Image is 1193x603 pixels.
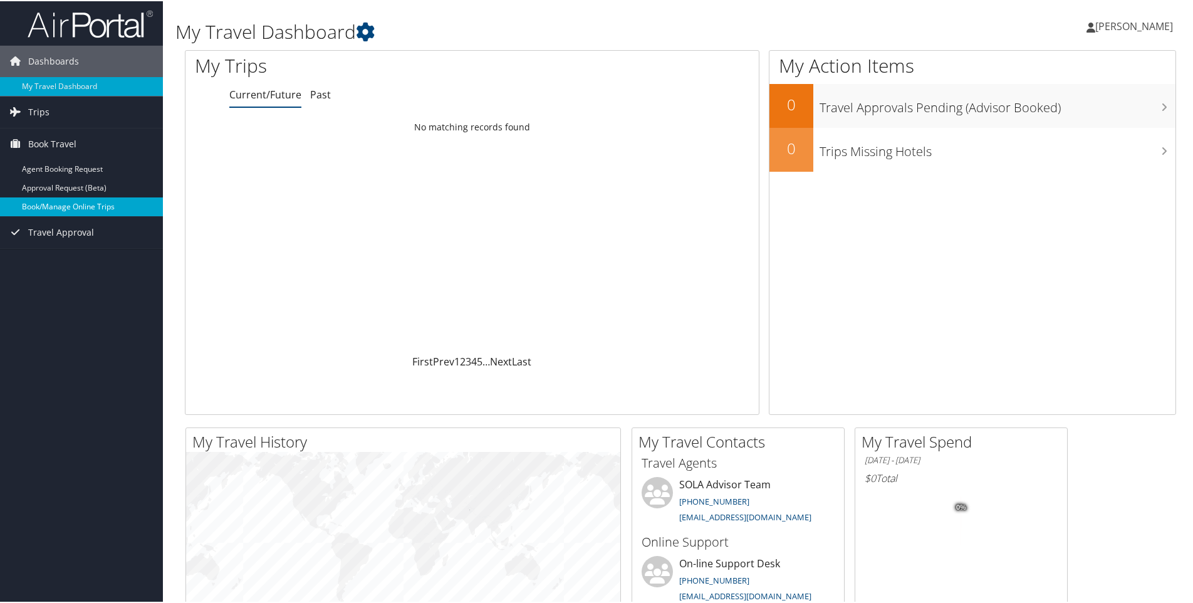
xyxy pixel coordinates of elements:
h6: [DATE] - [DATE] [865,453,1058,465]
h3: Travel Agents [642,453,835,471]
tspan: 0% [956,503,966,510]
a: [PHONE_NUMBER] [679,574,749,585]
h1: My Action Items [769,51,1175,78]
span: [PERSON_NAME] [1095,18,1173,32]
a: 0Travel Approvals Pending (Advisor Booked) [769,83,1175,127]
a: [PERSON_NAME] [1086,6,1185,44]
h3: Travel Approvals Pending (Advisor Booked) [820,92,1175,115]
span: Trips [28,95,49,127]
a: 2 [460,354,466,367]
h2: My Travel Contacts [638,430,844,451]
span: … [482,354,490,367]
a: 1 [454,354,460,367]
a: 0Trips Missing Hotels [769,127,1175,170]
span: Dashboards [28,45,79,76]
h2: My Travel Spend [862,430,1067,451]
span: Book Travel [28,127,76,159]
h2: 0 [769,93,813,114]
img: airportal-logo.png [28,8,153,38]
h1: My Travel Dashboard [175,18,849,44]
a: [PHONE_NUMBER] [679,495,749,506]
a: Next [490,354,512,367]
td: No matching records found [185,115,759,137]
span: Travel Approval [28,216,94,247]
a: Current/Future [229,87,301,100]
h2: 0 [769,137,813,158]
a: [EMAIL_ADDRESS][DOMAIN_NAME] [679,510,811,522]
h2: My Travel History [192,430,620,451]
h1: My Trips [195,51,511,78]
span: $0 [865,470,876,484]
a: First [412,354,433,367]
h3: Trips Missing Hotels [820,135,1175,159]
a: Last [512,354,531,367]
a: 5 [477,354,482,367]
h3: Online Support [642,532,835,550]
a: 4 [471,354,477,367]
a: Prev [433,354,454,367]
li: SOLA Advisor Team [635,476,841,527]
a: Past [310,87,331,100]
a: [EMAIL_ADDRESS][DOMAIN_NAME] [679,589,811,600]
h6: Total [865,470,1058,484]
a: 3 [466,354,471,367]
